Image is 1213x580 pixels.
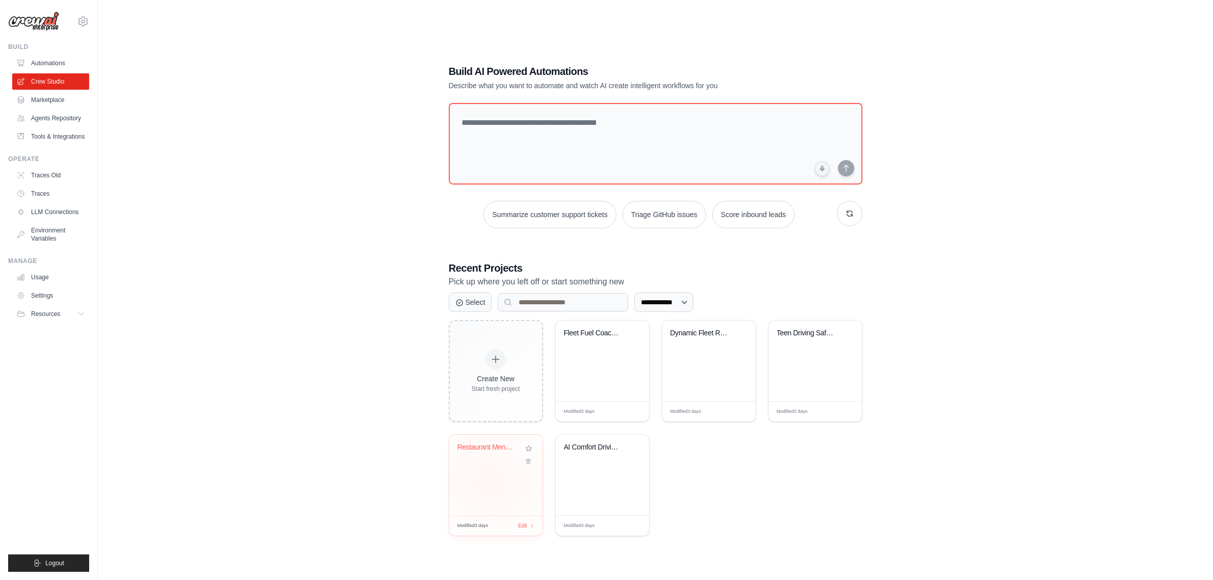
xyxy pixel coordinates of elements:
img: Logo [8,12,59,31]
span: Edit [838,408,846,415]
div: Teen Driving Safety Advisor [777,329,839,338]
p: Describe what you want to automate and watch AI create intelligent workflows for you [449,81,791,91]
div: Build [8,43,89,51]
div: Dynamic Fleet Routing System [670,329,732,338]
span: Modified 3 days [777,408,808,415]
button: Add to favorites [523,443,534,454]
button: Select [449,293,492,312]
a: Crew Studio [12,73,89,90]
a: Usage [12,269,89,285]
a: Traces [12,186,89,202]
button: Delete project [523,456,534,466]
div: Start fresh project [472,385,520,393]
h1: Build AI Powered Automations [449,64,791,78]
span: Modified 3 days [670,408,702,415]
button: Score inbound leads [712,201,795,228]
a: Tools & Integrations [12,128,89,145]
button: Logout [8,555,89,572]
iframe: Chat Widget [1162,531,1213,580]
div: AI Comfort Driving Copilot - Backend Integrated [564,443,626,452]
div: Manage [8,257,89,265]
button: Triage GitHub issues [623,201,706,228]
p: Pick up where you left off or start something new [449,275,862,288]
a: LLM Connections [12,204,89,220]
span: Edit [625,408,633,415]
a: Traces Old [12,167,89,183]
span: Resources [31,310,60,318]
span: Modified 3 days [564,408,595,415]
span: Edit [518,522,527,530]
a: Agents Repository [12,110,89,126]
span: Edit [625,522,633,530]
div: Restaurant Menu Finder [457,443,519,452]
button: Summarize customer support tickets [483,201,616,228]
span: Edit [731,408,740,415]
a: Automations [12,55,89,71]
a: Environment Variables [12,222,89,247]
div: Operate [8,155,89,163]
span: Logout [45,559,64,567]
h3: Recent Projects [449,261,862,275]
button: Resources [12,306,89,322]
a: Settings [12,287,89,304]
div: Create New [472,374,520,384]
button: Click to speak your automation idea [815,161,830,176]
div: Fleet Fuel Coach - Complete Analysis System [564,329,626,338]
span: Modified 3 days [457,522,489,530]
span: Modified 3 days [564,522,595,530]
a: Marketplace [12,92,89,108]
button: Get new suggestions [837,201,862,226]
